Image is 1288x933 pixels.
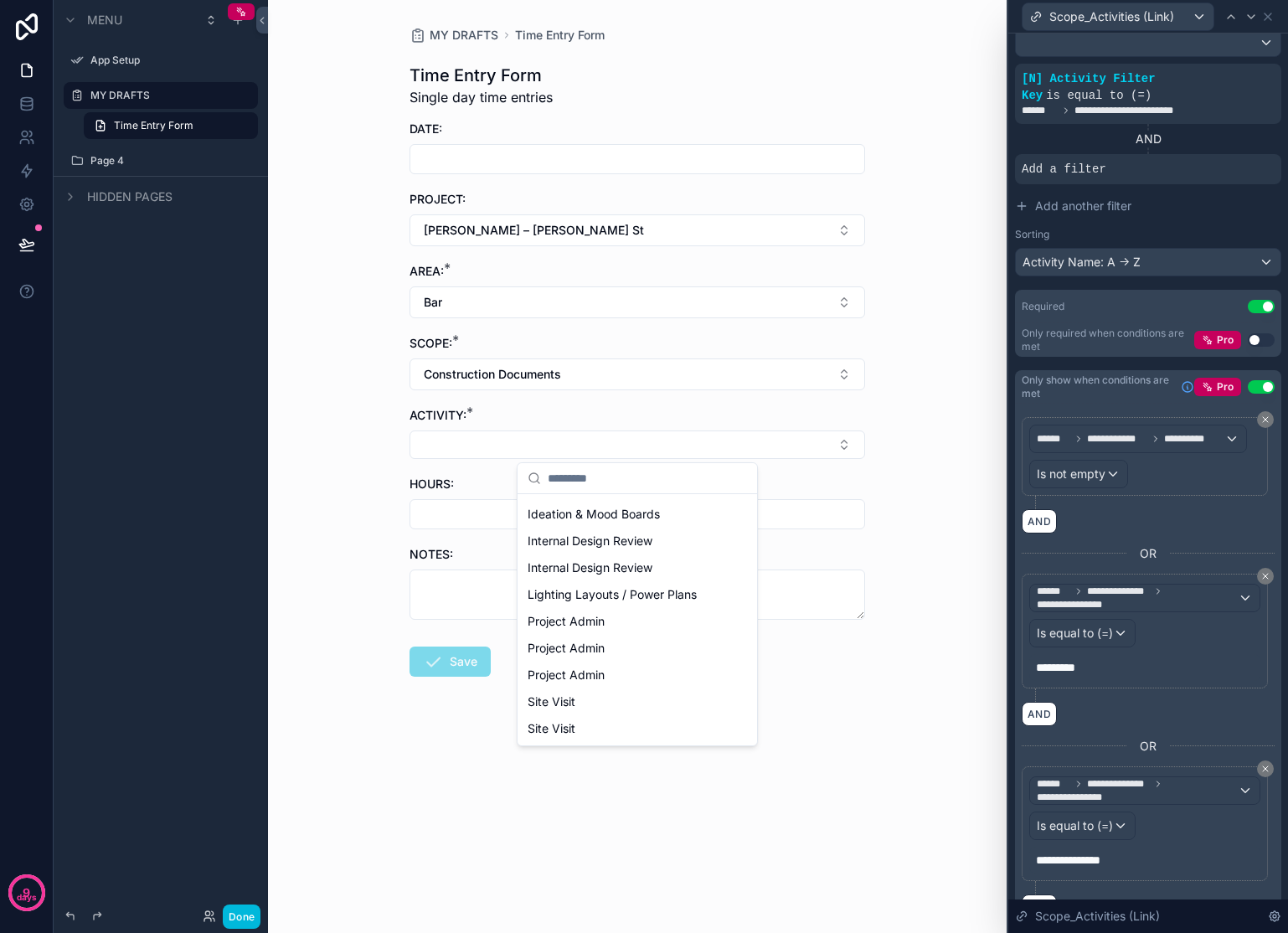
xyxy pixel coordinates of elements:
[1029,812,1136,840] button: Is equal to (=)
[87,188,173,205] span: Hidden pages
[424,222,644,239] span: [PERSON_NAME] – [PERSON_NAME] St
[528,559,652,576] span: Internal Design Review
[90,54,248,67] label: App Setup
[1016,249,1280,276] div: Activity Name: A -> Z
[528,693,575,710] span: Site Visit
[410,430,865,459] button: Select Button
[1049,8,1174,25] span: Scope_Activities (Link)
[223,905,260,929] button: Done
[87,12,122,28] span: Menu
[1015,248,1281,276] button: Activity Name: A -> Z
[410,121,442,136] span: DATE:
[410,264,444,278] span: AREA:
[410,87,553,107] span: Single day time entries
[410,547,453,561] span: NOTES:
[515,27,605,44] a: Time Entry Form
[424,366,561,383] span: Construction Documents
[1022,894,1057,919] button: AND
[1015,131,1281,147] div: AND
[528,506,660,523] span: Ideation & Mood Boards
[90,89,248,102] label: MY DRAFTS
[1035,908,1160,925] span: Scope_Activities (Link)
[1022,327,1194,353] div: Only required when conditions are met
[410,358,865,390] button: Select Button
[1140,545,1157,562] span: OR
[1140,738,1157,755] span: OR
[1015,228,1049,241] label: Sorting
[1035,198,1131,214] span: Add another filter
[410,214,865,246] button: Select Button
[528,640,605,657] span: Project Admin
[528,533,652,549] span: Internal Design Review
[410,336,452,350] span: SCOPE:
[1015,191,1281,221] button: Add another filter
[528,667,605,683] span: Project Admin
[114,119,193,132] span: Time Entry Form
[1037,466,1105,482] span: Is not empty
[1022,72,1156,102] span: [N] Activity Filter Key
[1217,333,1234,347] span: Pro
[23,884,30,901] p: 9
[1029,619,1136,647] button: Is equal to (=)
[1217,380,1234,394] span: Pro
[90,154,248,168] label: Page 4
[84,112,258,139] a: Time Entry Form
[1022,374,1174,400] span: Only show when conditions are met
[410,286,865,318] button: Select Button
[528,586,697,603] span: Lighting Layouts / Power Plans
[1022,702,1057,726] button: AND
[410,27,498,44] a: MY DRAFTS
[424,294,442,311] span: Bar
[410,64,553,87] h1: Time Entry Form
[1037,817,1113,834] span: Is equal to (=)
[1029,460,1128,488] button: Is not empty
[1022,3,1214,31] button: Scope_Activities (Link)
[1022,300,1064,313] div: Required
[410,192,466,206] span: PROJECT:
[1046,89,1151,102] span: is equal to (=)
[1022,161,1106,178] span: Add a filter
[17,891,37,905] p: days
[410,477,454,491] span: HOURS:
[528,613,605,630] span: Project Admin
[1037,625,1113,642] span: Is equal to (=)
[528,720,575,737] span: Site Visit
[1022,509,1057,534] button: AND
[518,494,757,745] div: Suggestions
[410,408,466,422] span: ACTIVITY:
[430,27,498,44] span: MY DRAFTS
